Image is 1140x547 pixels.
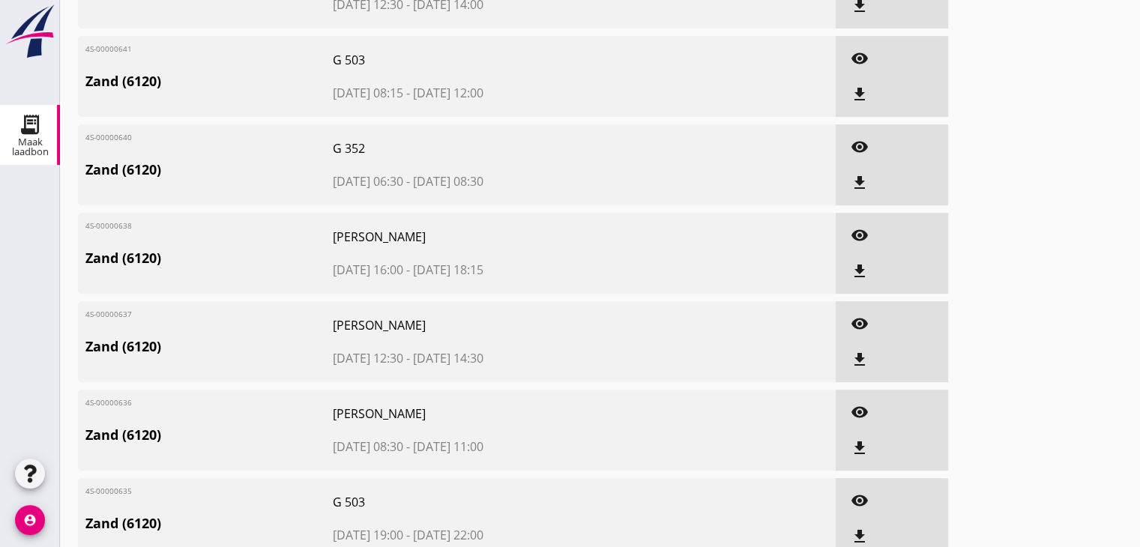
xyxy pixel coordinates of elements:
[333,438,642,456] span: [DATE] 08:30 - [DATE] 11:00
[851,262,869,280] i: file_download
[851,315,869,333] i: visibility
[851,174,869,192] i: file_download
[851,439,869,457] i: file_download
[851,226,869,244] i: visibility
[15,505,45,535] i: account_circle
[85,336,333,357] span: Zand (6120)
[333,405,642,423] span: [PERSON_NAME]
[333,51,642,69] span: G 503
[85,248,333,268] span: Zand (6120)
[85,486,138,497] span: 4S-00000635
[85,513,333,534] span: Zand (6120)
[333,316,642,334] span: [PERSON_NAME]
[333,349,642,367] span: [DATE] 12:30 - [DATE] 14:30
[851,351,869,369] i: file_download
[333,172,642,190] span: [DATE] 06:30 - [DATE] 08:30
[333,228,642,246] span: [PERSON_NAME]
[851,492,869,510] i: visibility
[85,43,138,55] span: 4S-00000641
[851,85,869,103] i: file_download
[85,397,138,408] span: 4S-00000636
[3,4,57,59] img: logo-small.a267ee39.svg
[85,425,333,445] span: Zand (6120)
[333,84,642,102] span: [DATE] 08:15 - [DATE] 12:00
[851,138,869,156] i: visibility
[333,261,642,279] span: [DATE] 16:00 - [DATE] 18:15
[85,220,138,232] span: 4S-00000638
[851,528,869,546] i: file_download
[851,403,869,421] i: visibility
[85,160,333,180] span: Zand (6120)
[333,493,642,511] span: G 503
[333,526,642,544] span: [DATE] 19:00 - [DATE] 22:00
[85,132,138,143] span: 4S-00000640
[85,71,333,91] span: Zand (6120)
[851,49,869,67] i: visibility
[85,309,138,320] span: 4S-00000637
[333,139,642,157] span: G 352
